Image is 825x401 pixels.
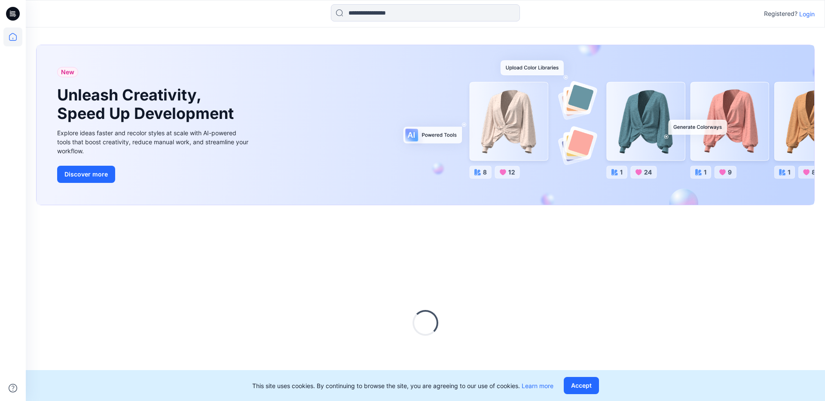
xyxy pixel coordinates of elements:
p: Login [799,9,815,18]
h1: Unleash Creativity, Speed Up Development [57,86,238,123]
div: Explore ideas faster and recolor styles at scale with AI-powered tools that boost creativity, red... [57,128,251,155]
span: New [61,67,74,77]
a: Discover more [57,166,251,183]
a: Learn more [522,382,553,389]
p: This site uses cookies. By continuing to browse the site, you are agreeing to our use of cookies. [252,381,553,390]
p: Registered? [764,9,797,19]
button: Accept [564,377,599,394]
button: Discover more [57,166,115,183]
